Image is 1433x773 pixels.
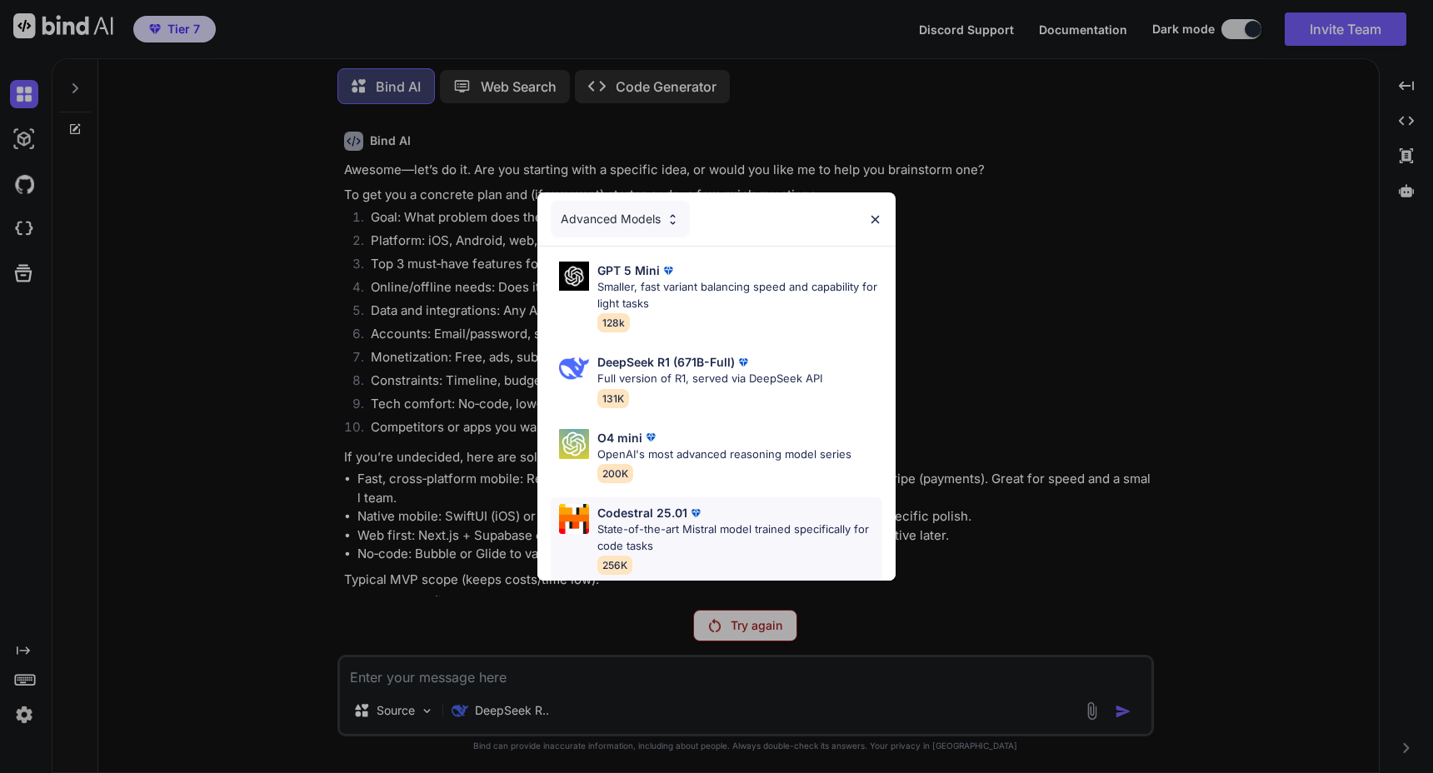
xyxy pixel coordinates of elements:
img: premium [642,429,659,446]
img: premium [687,505,704,521]
p: O4 mini [597,429,642,446]
img: Pick Models [559,429,589,459]
div: Advanced Models [551,201,690,237]
span: 128k [597,313,630,332]
img: premium [660,262,677,279]
span: 131K [597,389,629,408]
p: State-of-the-art Mistral model trained specifically for code tasks [597,521,882,554]
span: 200K [597,464,633,483]
p: GPT 5 Mini [597,262,660,279]
img: Pick Models [559,262,589,291]
img: close [868,212,882,227]
p: Full version of R1, served via DeepSeek API [597,371,822,387]
span: 256K [597,556,632,575]
p: Codestral 25.01 [597,504,687,521]
img: Pick Models [559,353,589,383]
p: Smaller, fast variant balancing speed and capability for light tasks [597,279,882,312]
img: Pick Models [559,504,589,534]
p: OpenAI's most advanced reasoning model series [597,446,851,463]
p: DeepSeek R1 (671B-Full) [597,353,735,371]
img: Pick Models [666,212,680,227]
img: premium [735,354,751,371]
